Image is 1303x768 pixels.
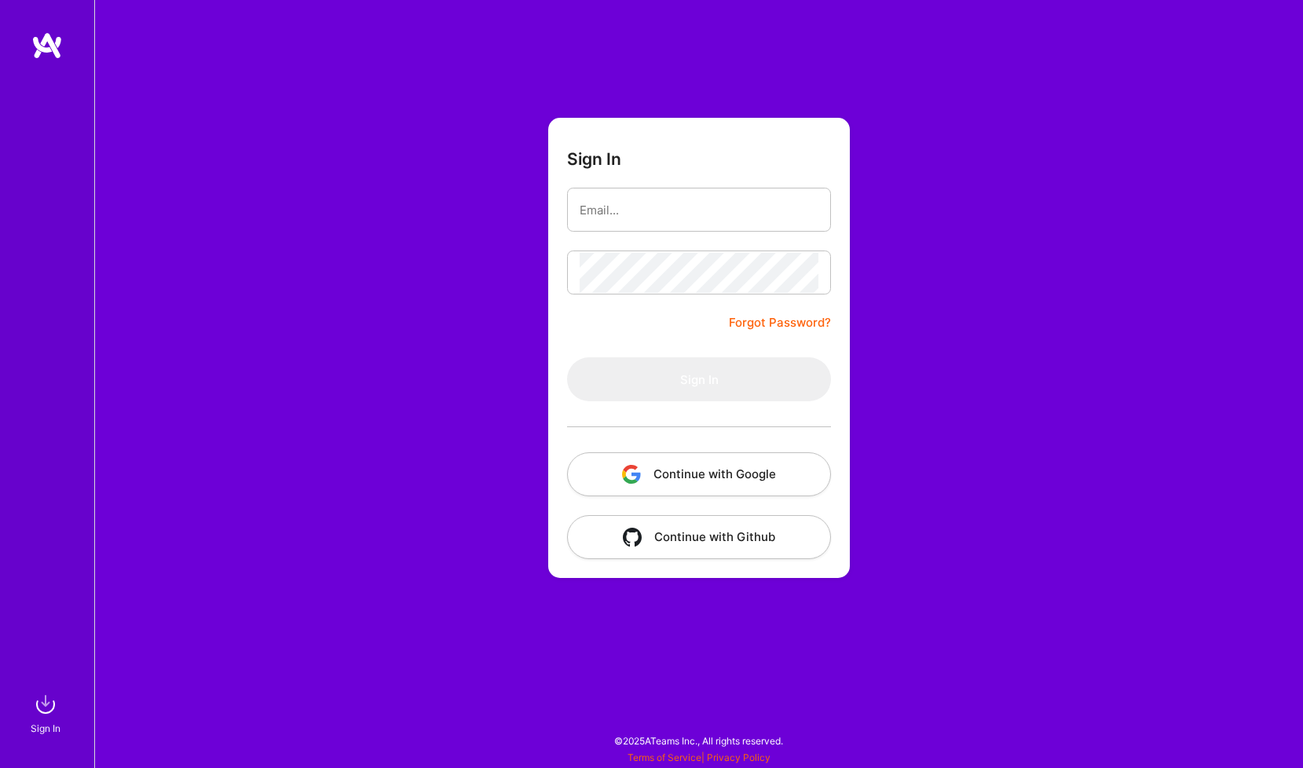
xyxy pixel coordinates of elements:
[623,528,642,547] img: icon
[30,689,61,720] img: sign in
[31,720,60,737] div: Sign In
[628,752,770,763] span: |
[567,452,831,496] button: Continue with Google
[622,465,641,484] img: icon
[33,689,61,737] a: sign inSign In
[729,313,831,332] a: Forgot Password?
[580,190,818,230] input: Email...
[628,752,701,763] a: Terms of Service
[567,149,621,169] h3: Sign In
[567,515,831,559] button: Continue with Github
[707,752,770,763] a: Privacy Policy
[31,31,63,60] img: logo
[94,721,1303,760] div: © 2025 ATeams Inc., All rights reserved.
[567,357,831,401] button: Sign In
